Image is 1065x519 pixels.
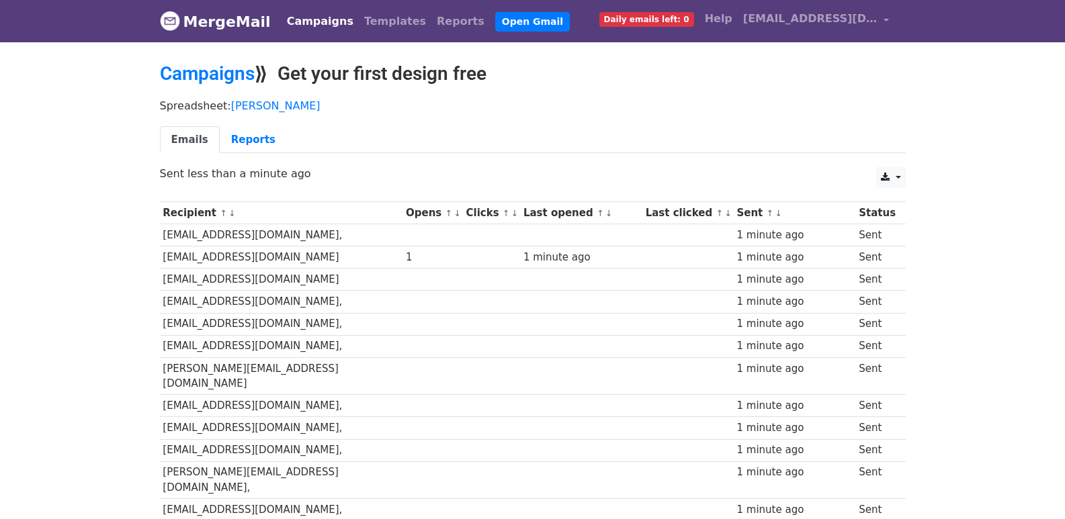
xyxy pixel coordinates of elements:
[160,62,255,85] a: Campaigns
[699,5,738,32] a: Help
[855,246,898,269] td: Sent
[855,417,898,439] td: Sent
[738,5,895,37] a: [EMAIL_ADDRESS][DOMAIN_NAME]
[855,395,898,417] td: Sent
[523,250,639,265] div: 1 minute ago
[855,202,898,224] th: Status
[454,208,461,218] a: ↓
[160,99,906,113] p: Spreadsheet:
[605,208,613,218] a: ↓
[775,208,782,218] a: ↓
[220,208,227,218] a: ↑
[463,202,520,224] th: Clicks
[402,202,463,224] th: Opens
[767,208,774,218] a: ↑
[736,361,852,377] div: 1 minute ago
[724,208,732,218] a: ↓
[359,8,431,35] a: Templates
[594,5,699,32] a: Daily emails left: 0
[160,335,403,357] td: [EMAIL_ADDRESS][DOMAIN_NAME],
[855,335,898,357] td: Sent
[160,202,403,224] th: Recipient
[743,11,878,27] span: [EMAIL_ADDRESS][DOMAIN_NAME]
[736,228,852,243] div: 1 minute ago
[231,99,321,112] a: [PERSON_NAME]
[642,202,734,224] th: Last clicked
[736,465,852,480] div: 1 minute ago
[160,395,403,417] td: [EMAIL_ADDRESS][DOMAIN_NAME],
[736,338,852,354] div: 1 minute ago
[282,8,359,35] a: Campaigns
[736,398,852,414] div: 1 minute ago
[160,167,906,181] p: Sent less than a minute ago
[160,246,403,269] td: [EMAIL_ADDRESS][DOMAIN_NAME]
[855,291,898,313] td: Sent
[160,11,180,31] img: MergeMail logo
[406,250,460,265] div: 1
[736,316,852,332] div: 1 minute ago
[597,208,604,218] a: ↑
[716,208,723,218] a: ↑
[511,208,519,218] a: ↓
[855,439,898,461] td: Sent
[431,8,490,35] a: Reports
[855,269,898,291] td: Sent
[736,250,852,265] div: 1 minute ago
[220,126,287,154] a: Reports
[855,357,898,395] td: Sent
[736,442,852,458] div: 1 minute ago
[855,313,898,335] td: Sent
[734,202,856,224] th: Sent
[160,224,403,246] td: [EMAIL_ADDRESS][DOMAIN_NAME],
[160,313,403,335] td: [EMAIL_ADDRESS][DOMAIN_NAME],
[228,208,236,218] a: ↓
[160,417,403,439] td: [EMAIL_ADDRESS][DOMAIN_NAME],
[520,202,642,224] th: Last opened
[736,420,852,436] div: 1 minute ago
[160,62,906,85] h2: ⟫ Get your first design free
[495,12,570,32] a: Open Gmail
[160,439,403,461] td: [EMAIL_ADDRESS][DOMAIN_NAME],
[160,357,403,395] td: [PERSON_NAME][EMAIL_ADDRESS][DOMAIN_NAME]
[855,224,898,246] td: Sent
[160,126,220,154] a: Emails
[736,294,852,310] div: 1 minute ago
[160,7,271,36] a: MergeMail
[503,208,510,218] a: ↑
[160,269,403,291] td: [EMAIL_ADDRESS][DOMAIN_NAME]
[160,461,403,499] td: [PERSON_NAME][EMAIL_ADDRESS][DOMAIN_NAME],
[599,12,694,27] span: Daily emails left: 0
[855,461,898,499] td: Sent
[160,291,403,313] td: [EMAIL_ADDRESS][DOMAIN_NAME],
[736,502,852,518] div: 1 minute ago
[445,208,452,218] a: ↑
[736,272,852,287] div: 1 minute ago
